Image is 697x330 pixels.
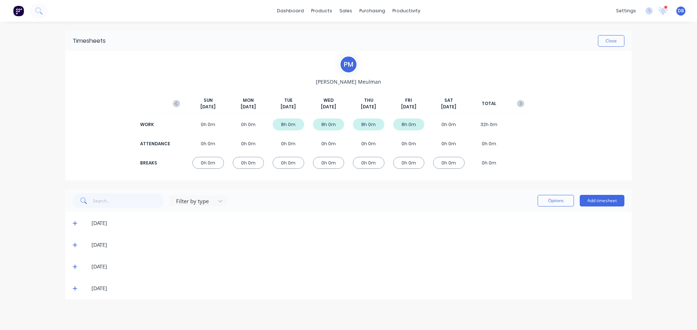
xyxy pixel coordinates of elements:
div: 0h 0m [353,138,384,150]
span: [DATE] [200,104,216,110]
div: 8h 0m [313,118,345,130]
div: BREAKS [140,160,169,166]
span: TOTAL [482,100,496,107]
span: THU [364,97,373,104]
button: Close [598,35,624,47]
div: 0h 0m [192,118,224,130]
div: 0h 0m [473,157,505,169]
div: 0h 0m [313,157,345,169]
span: WED [323,97,334,104]
div: 0h 0m [233,157,264,169]
div: [DATE] [91,241,624,249]
div: products [307,5,336,16]
div: 0h 0m [313,138,345,150]
img: Factory [13,5,24,16]
span: [DATE] [401,104,416,110]
span: TUE [284,97,293,104]
div: 0h 0m [433,157,465,169]
span: DB [678,8,684,14]
button: Add timesheet [580,195,624,206]
span: FRI [405,97,412,104]
span: MON [243,97,254,104]
div: 0h 0m [273,138,304,150]
div: Timesheets [73,37,106,45]
span: SUN [204,97,213,104]
span: [DATE] [321,104,336,110]
div: purchasing [356,5,389,16]
div: [DATE] [91,219,624,227]
div: 0h 0m [393,138,425,150]
div: [DATE] [91,284,624,292]
div: 8h 0m [353,118,384,130]
div: 0h 0m [273,157,304,169]
div: sales [336,5,356,16]
span: [DATE] [441,104,456,110]
div: WORK [140,121,169,128]
div: 0h 0m [233,138,264,150]
div: 0h 0m [393,157,425,169]
div: 0h 0m [233,118,264,130]
button: Options [538,195,574,206]
div: 32h 0m [473,118,505,130]
div: settings [612,5,640,16]
span: [DATE] [241,104,256,110]
input: Search... [93,193,164,208]
div: ATTENDANCE [140,141,169,147]
span: SAT [444,97,453,104]
div: 0h 0m [192,157,224,169]
div: 0h 0m [353,157,384,169]
span: [DATE] [281,104,296,110]
span: [PERSON_NAME] Meulman [316,78,381,85]
div: 0h 0m [192,138,224,150]
a: dashboard [273,5,307,16]
div: 0h 0m [433,138,465,150]
div: 0h 0m [473,138,505,150]
div: 8h 0m [273,118,304,130]
div: 0h 0m [433,118,465,130]
div: 8h 0m [393,118,425,130]
div: P M [339,55,358,74]
div: productivity [389,5,424,16]
div: [DATE] [91,263,624,271]
span: [DATE] [361,104,376,110]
